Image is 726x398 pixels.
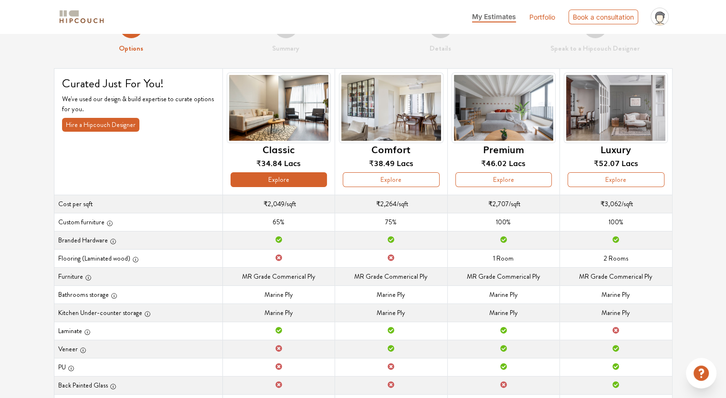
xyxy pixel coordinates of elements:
[447,304,559,322] td: Marine Ply
[560,213,672,231] td: 100%
[376,199,397,209] span: ₹2,264
[455,172,552,187] button: Explore
[560,285,672,304] td: Marine Ply
[54,358,222,376] th: PU
[62,94,215,114] p: We've used our design & build expertise to curate options for you.
[550,43,640,53] strong: Speak to a Hipcouch Designer
[54,231,222,249] th: Branded Hardware
[263,199,284,209] span: ₹2,049
[397,157,413,168] span: Lacs
[335,195,447,213] td: /sqft
[54,249,222,267] th: Flooring (Laminated wood)
[371,143,410,155] h6: Comfort
[472,12,516,21] span: My Estimates
[483,143,524,155] h6: Premium
[568,172,664,187] button: Explore
[560,267,672,285] td: MR Grade Commerical Ply
[369,157,395,168] span: ₹38.49
[119,43,143,53] strong: Options
[600,199,621,209] span: ₹3,062
[335,304,447,322] td: Marine Ply
[621,157,638,168] span: Lacs
[447,213,559,231] td: 100%
[54,376,222,394] th: Back Painted Glass
[54,304,222,322] th: Kitchen Under-counter storage
[452,73,556,144] img: header-preview
[222,267,335,285] td: MR Grade Commerical Ply
[447,285,559,304] td: Marine Ply
[222,213,335,231] td: 65%
[600,143,631,155] h6: Luxury
[227,73,331,144] img: header-preview
[54,213,222,231] th: Custom furniture
[256,157,282,168] span: ₹34.84
[594,157,620,168] span: ₹52.07
[58,9,105,25] img: logo-horizontal.svg
[335,213,447,231] td: 75%
[343,172,439,187] button: Explore
[54,322,222,340] th: Laminate
[560,195,672,213] td: /sqft
[488,199,509,209] span: ₹2,707
[568,10,638,24] div: Book a consultation
[481,157,507,168] span: ₹46.02
[222,304,335,322] td: Marine Ply
[58,6,105,28] span: logo-horizontal.svg
[231,172,327,187] button: Explore
[54,267,222,285] th: Furniture
[222,285,335,304] td: Marine Ply
[272,43,299,53] strong: Summary
[54,340,222,358] th: Veneer
[335,285,447,304] td: Marine Ply
[54,285,222,304] th: Bathrooms storage
[430,43,451,53] strong: Details
[62,76,215,91] h4: Curated Just For You!
[263,143,295,155] h6: Classic
[284,157,301,168] span: Lacs
[509,157,526,168] span: Lacs
[529,12,555,22] a: Portfolio
[335,267,447,285] td: MR Grade Commerical Ply
[222,195,335,213] td: /sqft
[447,249,559,267] td: 1 Room
[339,73,443,144] img: header-preview
[564,73,668,144] img: header-preview
[447,195,559,213] td: /sqft
[447,267,559,285] td: MR Grade Commerical Ply
[560,249,672,267] td: 2 Rooms
[54,195,222,213] th: Cost per sqft
[62,118,139,132] button: Hire a Hipcouch Designer
[560,304,672,322] td: Marine Ply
